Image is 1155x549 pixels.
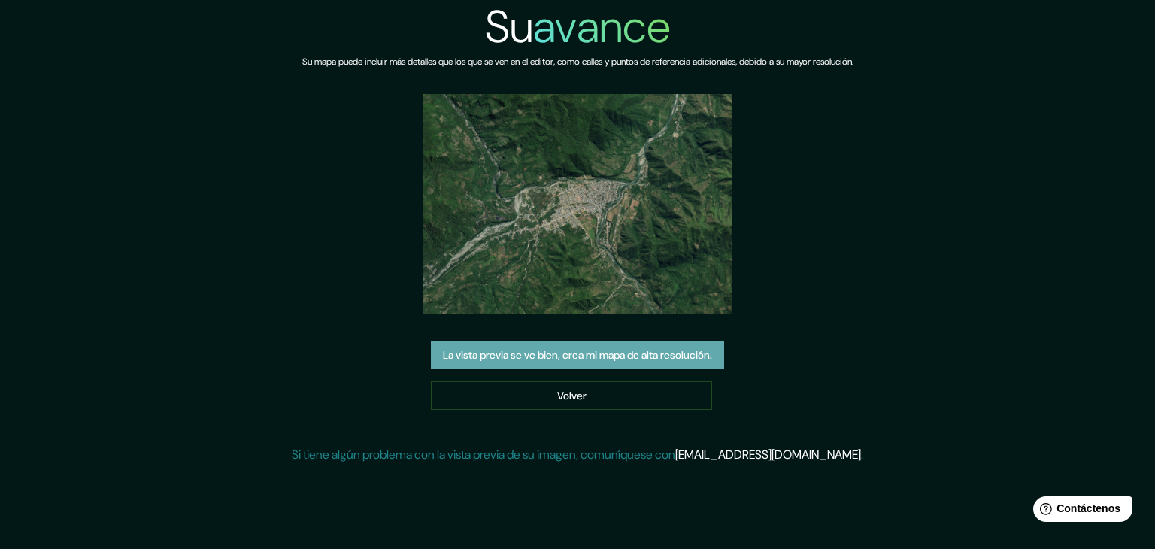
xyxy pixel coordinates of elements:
[431,381,712,410] a: Volver
[557,389,587,402] font: Volver
[431,341,724,369] button: La vista previa se ve bien, crea mi mapa de alta resolución.
[675,447,861,463] a: [EMAIL_ADDRESS][DOMAIN_NAME]
[1021,490,1138,532] iframe: Lanzador de widgets de ayuda
[861,447,863,463] font: .
[292,447,675,463] font: Si tiene algún problema con la vista previa de su imagen, comuníquese con
[423,94,732,314] img: vista previa del mapa creado
[443,348,712,362] font: La vista previa se ve bien, crea mi mapa de alta resolución.
[302,56,853,68] font: Su mapa puede incluir más detalles que los que se ven en el editor, como calles y puntos de refer...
